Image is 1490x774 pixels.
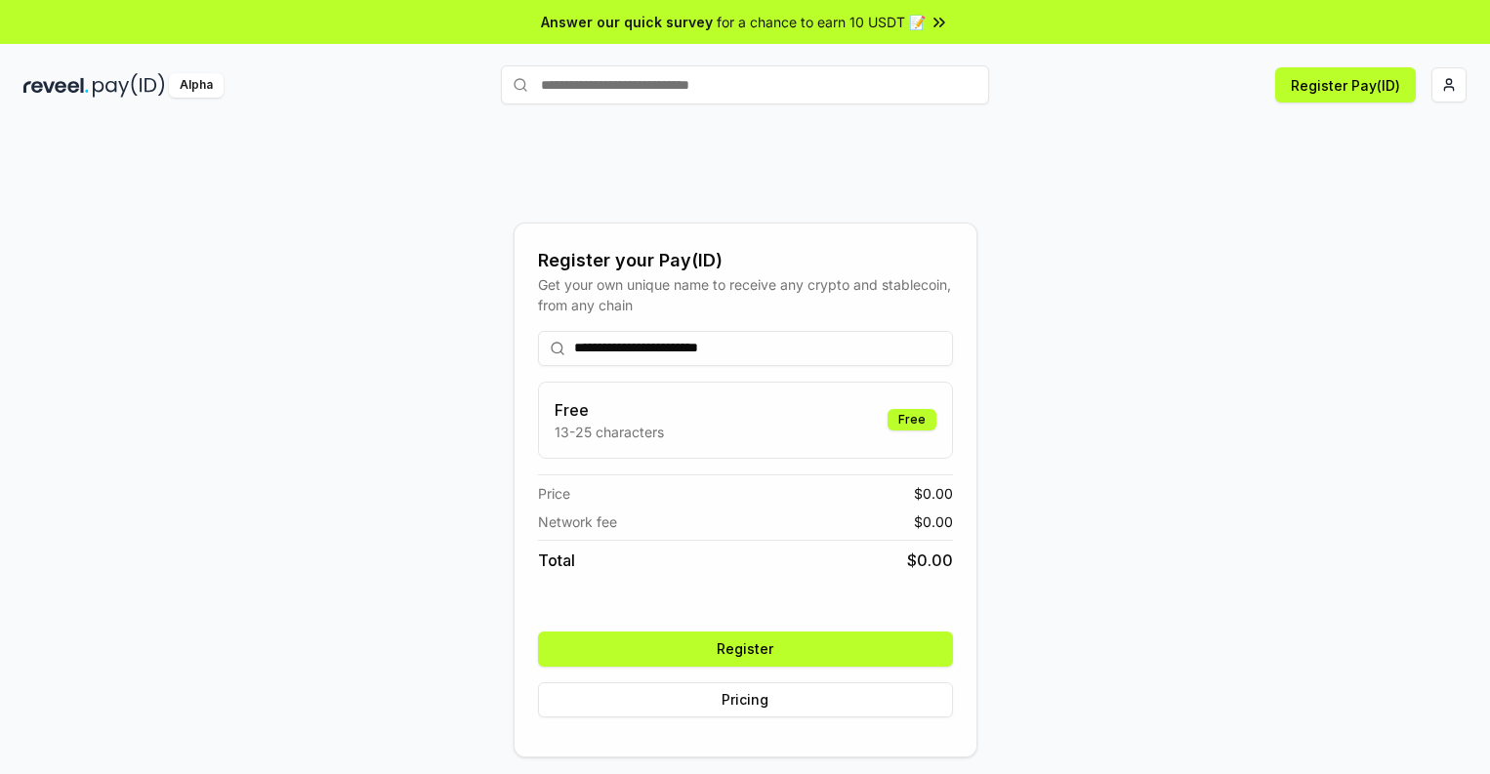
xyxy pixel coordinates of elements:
[538,549,575,572] span: Total
[555,422,664,442] p: 13-25 characters
[914,511,953,532] span: $ 0.00
[914,483,953,504] span: $ 0.00
[538,631,953,667] button: Register
[555,398,664,422] h3: Free
[538,511,617,532] span: Network fee
[538,483,570,504] span: Price
[538,274,953,315] div: Get your own unique name to receive any crypto and stablecoin, from any chain
[93,73,165,98] img: pay_id
[888,409,936,430] div: Free
[23,73,89,98] img: reveel_dark
[538,247,953,274] div: Register your Pay(ID)
[907,549,953,572] span: $ 0.00
[717,12,926,32] span: for a chance to earn 10 USDT 📝
[169,73,224,98] div: Alpha
[1275,67,1416,102] button: Register Pay(ID)
[541,12,713,32] span: Answer our quick survey
[538,682,953,717] button: Pricing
